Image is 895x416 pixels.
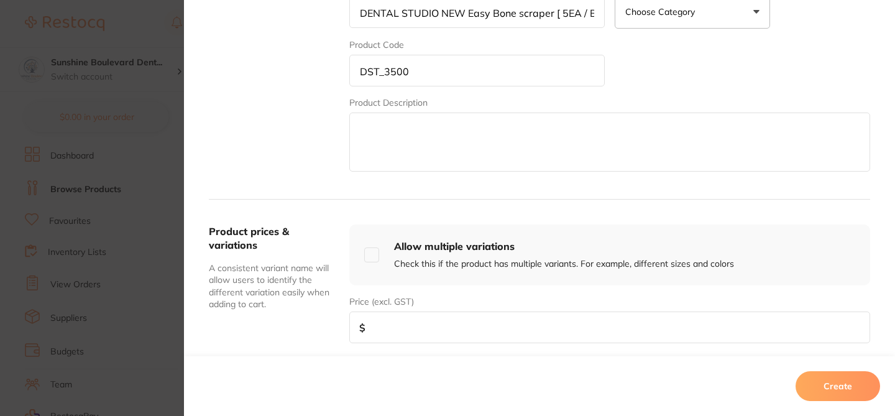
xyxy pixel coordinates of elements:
[349,40,404,50] label: Product Code
[349,297,414,307] label: Price (excl. GST)
[359,322,365,333] span: $
[394,239,734,253] h4: Allow multiple variations
[349,98,428,108] label: Product Description
[209,225,289,251] label: Product prices & variations
[209,262,339,311] p: A consistent variant name will allow users to identify the different variation easily when adding...
[394,258,734,270] p: Check this if the product has multiple variants. For example, different sizes and colors
[796,371,880,401] button: Create
[625,6,700,18] p: Choose Category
